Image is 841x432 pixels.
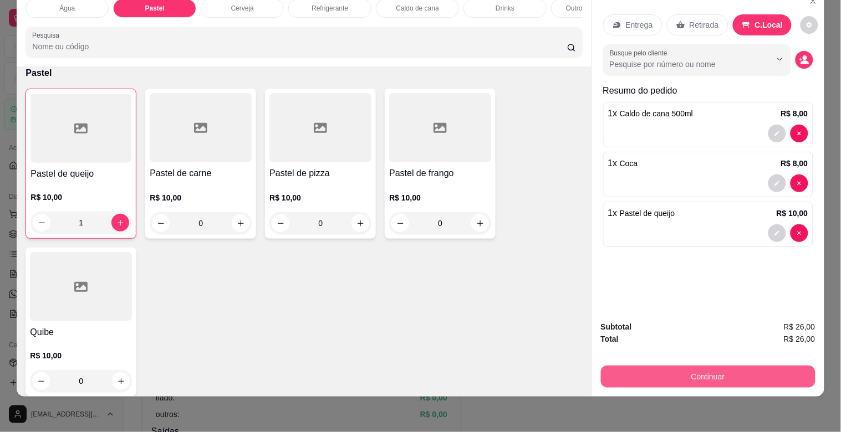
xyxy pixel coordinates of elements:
button: decrease-product-quantity [152,214,170,232]
button: decrease-product-quantity [768,125,786,142]
span: R$ 26,00 [784,333,815,345]
p: R$ 8,00 [781,108,808,119]
p: 1 x [608,157,638,170]
p: Pastel [26,66,582,80]
p: Água [59,4,75,13]
button: decrease-product-quantity [768,224,786,242]
button: decrease-product-quantity [768,174,786,192]
p: 1 x [608,207,675,220]
h4: Pastel de carne [150,167,252,180]
h4: Pastel de pizza [269,167,371,180]
button: decrease-product-quantity [32,372,50,390]
p: R$ 8,00 [781,158,808,169]
button: decrease-product-quantity [391,214,409,232]
p: Outros sem álcool [566,4,620,13]
button: decrease-product-quantity [33,214,50,232]
p: R$ 10,00 [30,192,131,203]
button: Show suggestions [771,50,789,68]
p: Retirada [690,19,719,30]
button: decrease-product-quantity [791,224,808,242]
label: Pesquisa [32,30,63,40]
p: Drinks [496,4,514,13]
button: increase-product-quantity [471,214,489,232]
button: decrease-product-quantity [791,174,808,192]
button: increase-product-quantity [232,214,249,232]
h4: Pastel de queijo [30,167,131,181]
p: Entrega [626,19,653,30]
button: decrease-product-quantity [791,125,808,142]
p: C.Local [755,19,783,30]
p: R$ 10,00 [389,192,491,203]
button: Continuar [601,366,815,388]
strong: Subtotal [601,322,632,331]
button: increase-product-quantity [351,214,369,232]
p: Caldo de cana [396,4,439,13]
label: Busque pelo cliente [610,48,671,58]
h4: Pastel de frango [389,167,491,180]
p: Refrigerante [312,4,348,13]
button: increase-product-quantity [112,372,130,390]
input: Busque pelo cliente [610,59,753,70]
p: R$ 10,00 [150,192,252,203]
button: decrease-product-quantity [796,51,813,69]
p: Pastel [145,4,165,13]
p: R$ 10,00 [777,208,808,219]
p: R$ 10,00 [269,192,371,203]
button: decrease-product-quantity [801,16,818,34]
input: Pesquisa [32,41,567,52]
p: Resumo do pedido [603,84,813,97]
p: Cerveja [231,4,254,13]
h4: Quibe [30,326,132,339]
p: R$ 10,00 [30,350,132,361]
span: Caldo de cana 500ml [620,109,693,118]
span: R$ 26,00 [784,321,815,333]
button: decrease-product-quantity [272,214,289,232]
span: Coca [620,159,638,168]
p: 1 x [608,107,694,120]
span: Pastel de queijo [620,209,675,218]
button: increase-product-quantity [111,214,129,232]
strong: Total [601,335,619,343]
